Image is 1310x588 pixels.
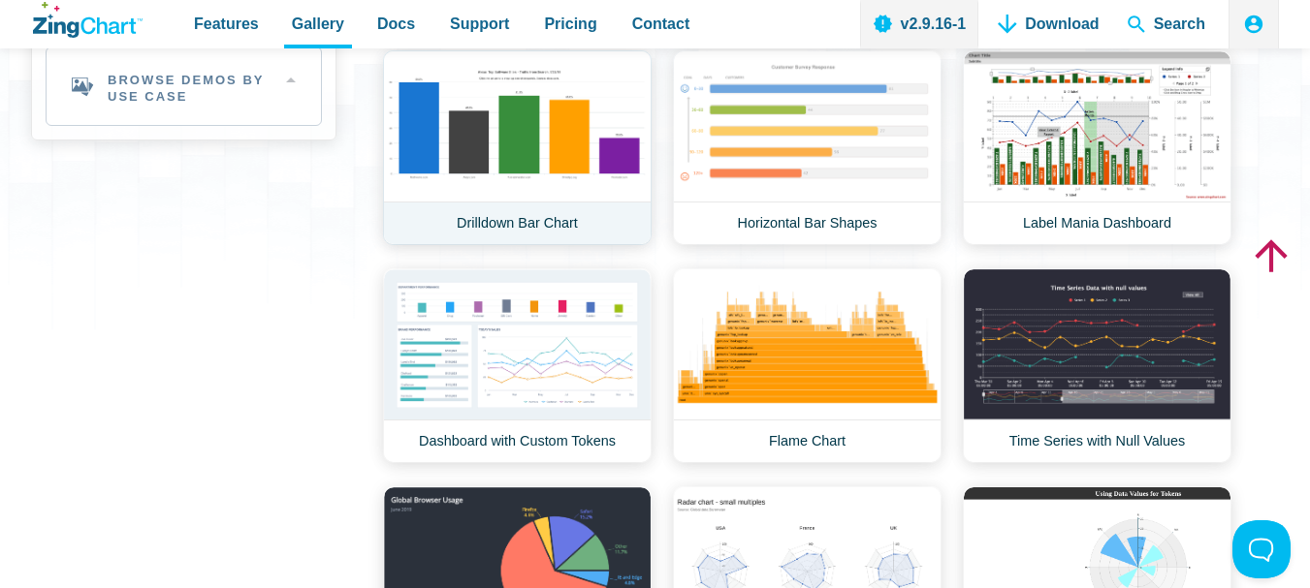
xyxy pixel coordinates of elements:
a: Dashboard with Custom Tokens [383,268,652,463]
a: Time Series with Null Values [963,268,1231,463]
span: Docs [377,11,415,37]
iframe: Toggle Customer Support [1232,520,1291,578]
h2: Browse Demos By Use Case [47,47,321,125]
a: Label Mania Dashboard [963,50,1231,245]
span: Gallery [292,11,344,37]
a: Drilldown Bar Chart [383,50,652,245]
a: Horizontal Bar Shapes [673,50,942,245]
span: Pricing [544,11,596,37]
span: Support [450,11,509,37]
a: ZingChart Logo. Click to return to the homepage [33,2,143,38]
a: Flame Chart [673,268,942,463]
span: Features [194,11,259,37]
span: Contact [632,11,690,37]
